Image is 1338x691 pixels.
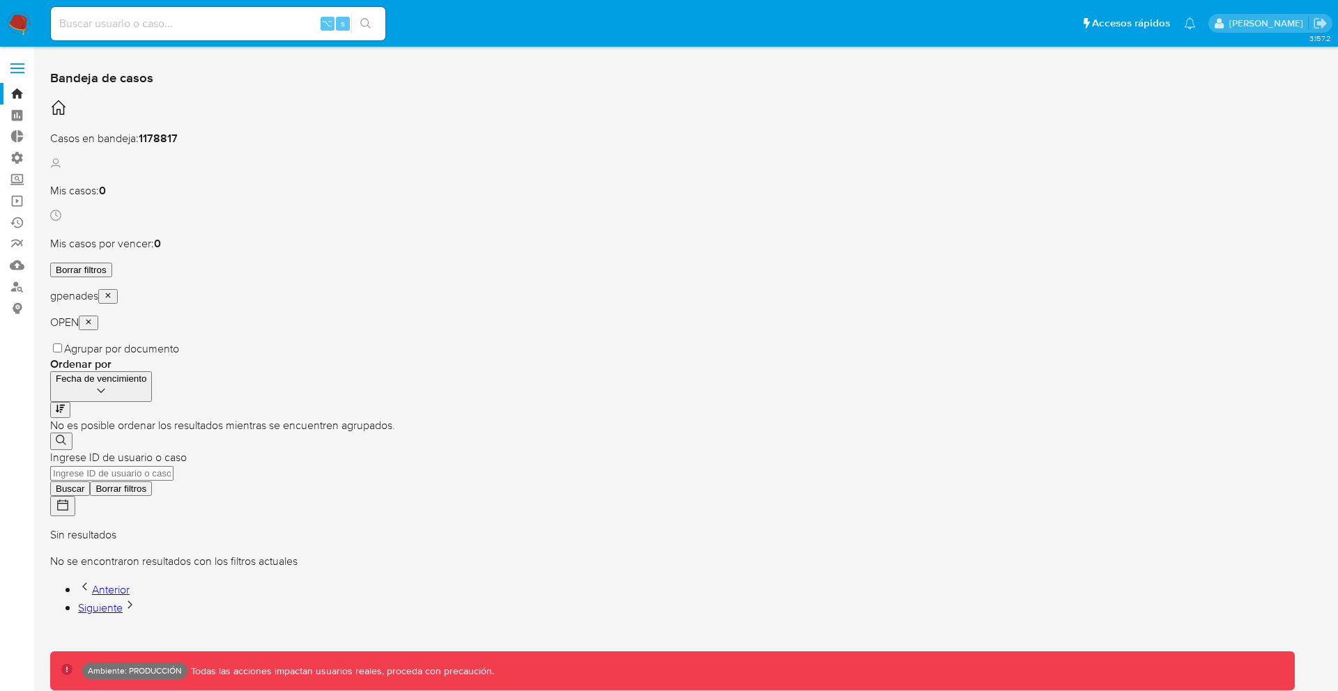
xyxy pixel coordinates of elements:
[1092,16,1170,31] span: Accesos rápidos
[341,17,345,30] span: s
[1229,17,1308,30] p: gonzalo.penades@mercadolibre.com
[1184,17,1196,29] a: Notificaciones
[1313,16,1328,31] a: Salir
[51,15,385,33] input: Buscar usuario o caso...
[88,668,182,674] p: Ambiente: PRODUCCIÓN
[322,17,332,30] span: ⌥
[351,14,380,33] button: search-icon
[187,665,494,678] p: Todas las acciones impactan usuarios reales, proceda con precaución.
